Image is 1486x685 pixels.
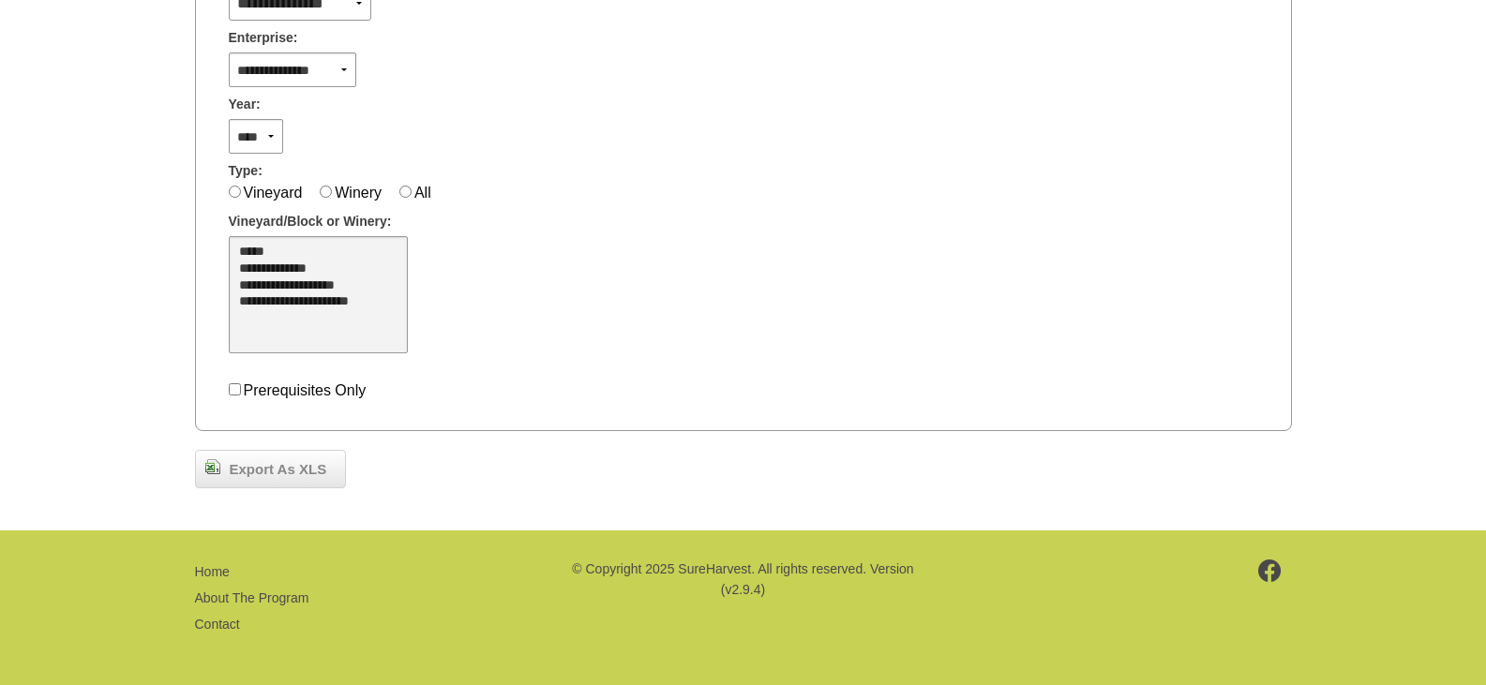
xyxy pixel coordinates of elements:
[335,185,382,201] label: Winery
[569,558,916,601] p: © Copyright 2025 SureHarvest. All rights reserved. Version (v2.9.4)
[1258,559,1282,582] img: footer-facebook.png
[205,459,220,474] img: doc_excel_csv.png
[244,382,367,398] label: Prerequisites Only
[414,185,431,201] label: All
[229,95,261,114] span: Year:
[229,28,298,48] span: Enterprise:
[244,185,303,201] label: Vineyard
[195,590,309,605] a: About The Program
[229,212,392,231] span: Vineyard/Block or Winery:
[220,459,337,481] span: Export As XLS
[195,617,240,632] a: Contact
[229,161,263,181] span: Type:
[195,450,347,489] a: Export As XLS
[195,564,230,579] a: Home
